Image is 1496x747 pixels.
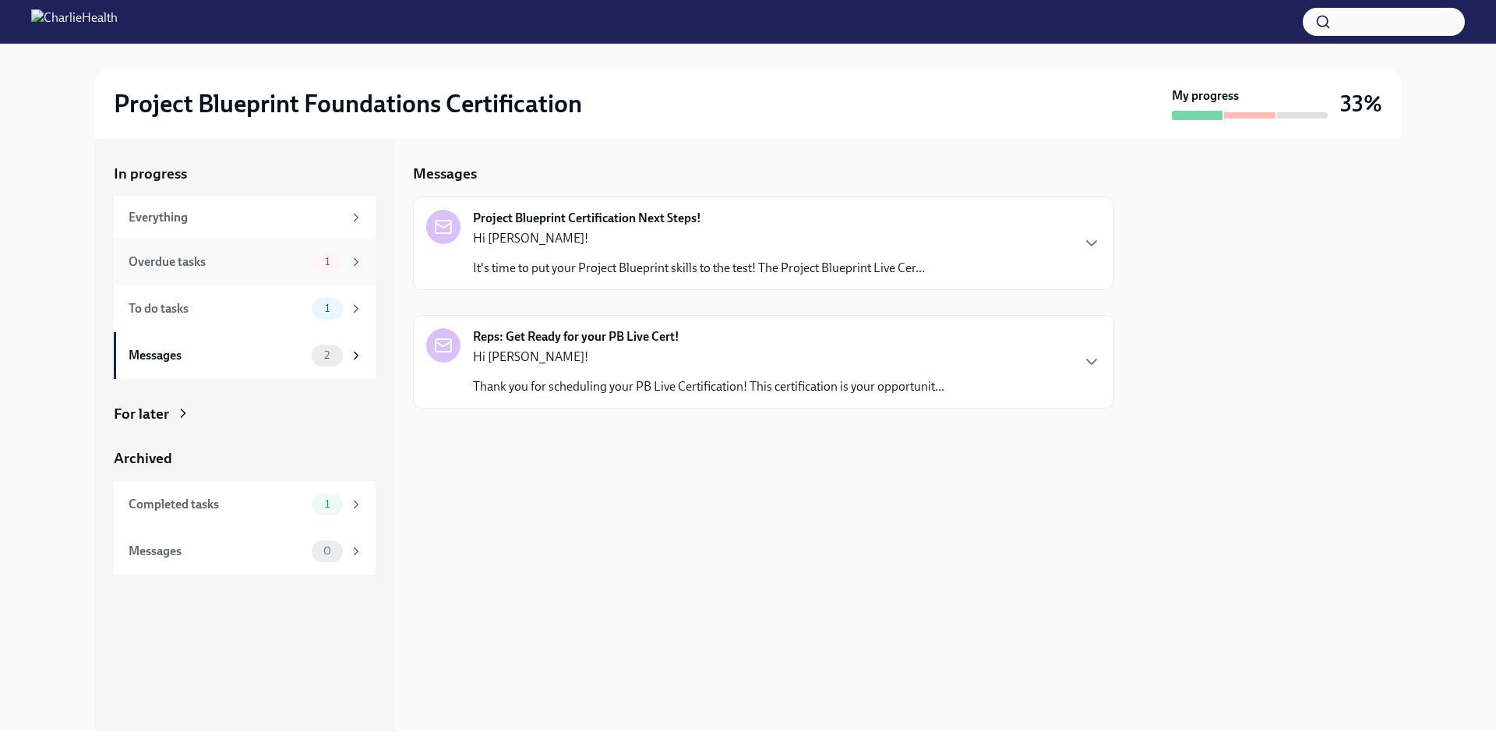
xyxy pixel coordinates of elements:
div: Messages [129,347,305,364]
div: Completed tasks [129,496,305,513]
img: CharlieHealth [31,9,118,34]
a: In progress [114,164,376,184]
div: Everything [129,209,343,226]
div: Overdue tasks [129,253,305,271]
div: To do tasks [129,300,305,317]
span: 2 [315,349,339,361]
a: Messages2 [114,332,376,379]
strong: My progress [1172,87,1239,104]
a: Everything [114,196,376,239]
a: Overdue tasks1 [114,239,376,285]
p: Hi [PERSON_NAME]! [473,349,944,366]
h2: Project Blueprint Foundations Certification [114,88,582,119]
div: For later [114,404,169,424]
span: 1 [316,498,339,510]
strong: Reps: Get Ready for your PB Live Cert! [473,328,679,345]
p: Hi [PERSON_NAME]! [473,230,925,247]
div: Messages [129,543,305,560]
a: Messages0 [114,528,376,575]
p: It's time to put your Project Blueprint skills to the test! The Project Blueprint Live Cer... [473,260,925,277]
span: 1 [316,256,339,267]
span: 1 [316,303,339,314]
strong: Project Blueprint Certification Next Steps! [473,210,701,227]
h3: 33% [1340,90,1382,118]
h5: Messages [413,164,477,184]
a: For later [114,404,376,424]
a: To do tasks1 [114,285,376,332]
p: Thank you for scheduling your PB Live Certification! This certification is your opportunit... [473,378,944,395]
a: Archived [114,448,376,469]
a: Completed tasks1 [114,481,376,528]
span: 0 [314,545,340,557]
